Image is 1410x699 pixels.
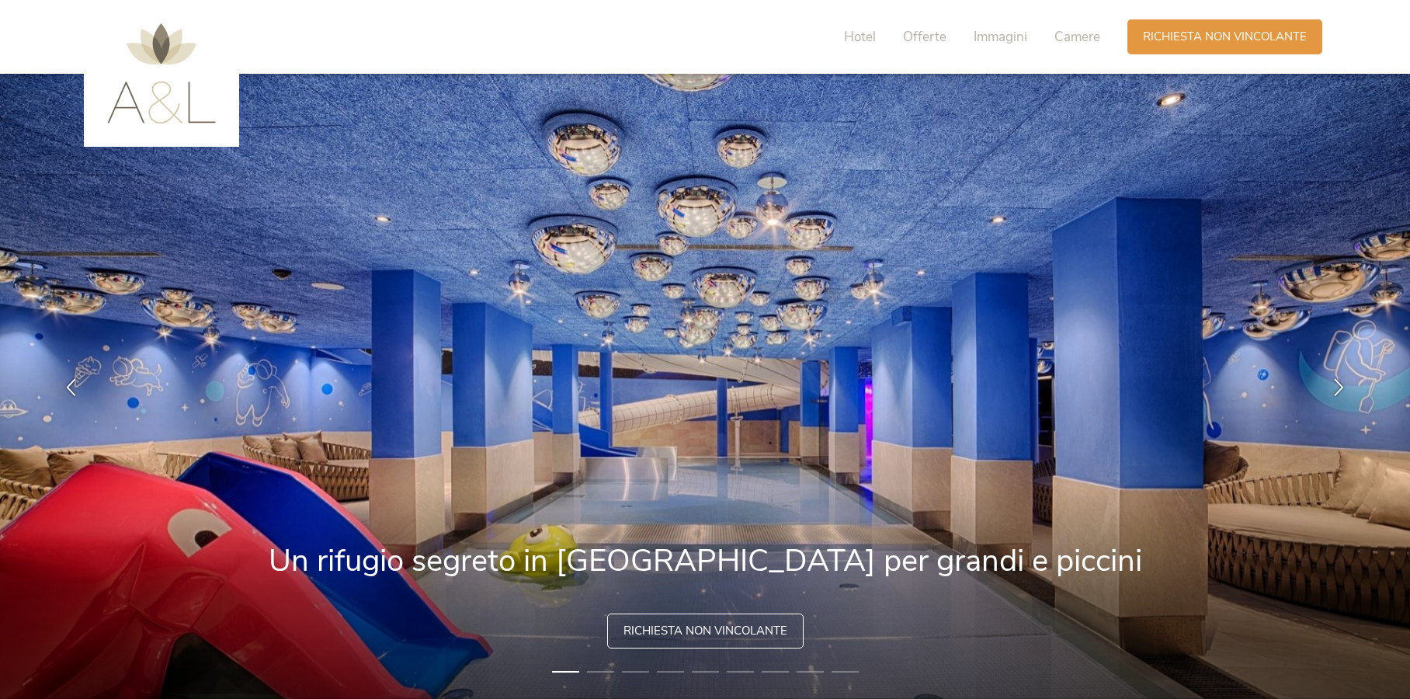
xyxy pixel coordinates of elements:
span: Immagini [974,28,1027,46]
img: AMONTI & LUNARIS Wellnessresort [107,23,216,123]
span: Richiesta non vincolante [623,623,787,639]
span: Richiesta non vincolante [1143,29,1307,45]
span: Hotel [844,28,876,46]
span: Camere [1054,28,1100,46]
span: Offerte [903,28,946,46]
